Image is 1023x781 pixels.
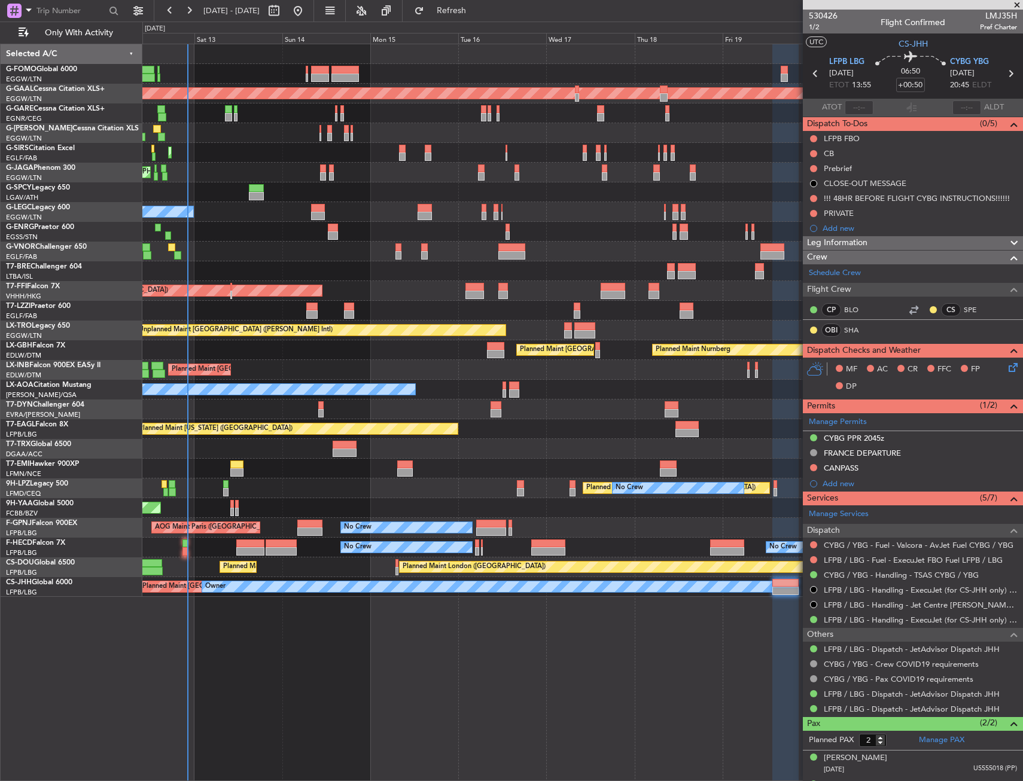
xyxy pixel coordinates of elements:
[6,391,77,399] a: [PERSON_NAME]/QSA
[6,173,42,182] a: EGGW/LTN
[807,283,851,297] span: Flight Crew
[6,559,34,566] span: CS-DOU
[824,585,1017,595] a: LFPB / LBG - Handling - ExecuJet (for CS-JHH only) LFPB / LBG
[824,615,1017,625] a: LFPB / LBG - Handling - ExecuJet (for CS-JHH only) LFPB / LBG
[971,364,980,376] span: FP
[824,570,979,580] a: CYBG / YBG - Handling - TSAS CYBG / YBG
[6,539,32,547] span: F-HECD
[901,66,920,78] span: 06:50
[458,33,546,44] div: Tue 16
[824,208,854,218] div: PRIVATE
[344,518,372,536] div: No Crew
[6,204,70,211] a: G-LEGCLegacy 600
[809,734,854,746] label: Planned PAX
[6,243,35,251] span: G-VNOR
[829,68,854,80] span: [DATE]
[205,578,226,596] div: Owner
[6,224,34,231] span: G-ENRG
[656,341,730,359] div: Planned Maint Nurnberg
[806,36,827,47] button: UTC
[6,105,105,112] a: G-GARECessna Citation XLS+
[845,100,873,115] input: --:--
[844,325,871,335] a: SHA
[908,364,918,376] span: CR
[13,23,130,42] button: Only With Activity
[6,125,139,132] a: G-[PERSON_NAME]Cessna Citation XLS
[6,441,71,448] a: T7-TRXGlobal 6500
[950,68,975,80] span: [DATE]
[586,479,756,497] div: Planned [GEOGRAPHIC_DATA] ([GEOGRAPHIC_DATA])
[6,213,42,222] a: EGGW/LTN
[172,361,360,379] div: Planned Maint [GEOGRAPHIC_DATA] ([GEOGRAPHIC_DATA])
[139,420,293,438] div: Planned Maint [US_STATE] ([GEOGRAPHIC_DATA])
[6,145,75,152] a: G-SIRSCitation Excel
[6,548,37,557] a: LFPB/LBG
[807,524,840,538] span: Dispatch
[6,66,36,73] span: G-FOMO
[824,674,973,684] a: CYBG / YBG - Pax COVID19 requirements
[824,659,979,669] a: CYBG / YBG - Crew COVID19 requirements
[941,303,961,316] div: CS
[6,480,68,487] a: 9H-LPZLegacy 500
[6,362,101,369] a: LX-INBFalcon 900EX EASy II
[6,184,70,191] a: G-SPCYLegacy 650
[824,689,1000,699] a: LFPB / LBG - Dispatch - JetAdvisor Dispatch JHH
[6,292,41,301] a: VHHH/HKG
[6,154,37,163] a: EGLF/FAB
[6,342,65,349] a: LX-GBHFalcon 7X
[937,364,951,376] span: FFC
[807,628,833,642] span: Others
[980,10,1017,22] span: LMJ35H
[919,734,964,746] a: Manage PAX
[824,600,1017,610] a: LFPB / LBG - Handling - Jet Centre [PERSON_NAME] Aviation EGNV / MME
[824,148,834,158] div: CB
[370,33,458,44] div: Mon 15
[223,558,412,576] div: Planned Maint [GEOGRAPHIC_DATA] ([GEOGRAPHIC_DATA])
[6,509,38,518] a: FCBB/BZV
[6,401,33,408] span: T7-DYN
[6,460,29,468] span: T7-EMI
[6,303,71,310] a: T7-LZZIPraetor 600
[877,364,888,376] span: AC
[409,1,480,20] button: Refresh
[984,102,1004,114] span: ALDT
[824,540,1013,550] a: CYBG / YBG - Fuel - Valcora - AvJet Fuel CYBG / YBG
[6,224,74,231] a: G-ENRGPraetor 600
[6,469,41,478] a: LFMN/NCE
[6,272,33,281] a: LTBA/ISL
[6,568,37,577] a: LFPB/LBG
[6,263,31,270] span: T7-BRE
[6,252,37,261] a: EGLF/FAB
[950,80,969,91] span: 20:45
[972,80,991,91] span: ELDT
[844,304,871,315] a: BLO
[824,555,1003,565] a: LFPB / LBG - Fuel - ExecuJet FBO Fuel LFPB / LBG
[824,448,901,458] div: FRANCE DEPARTURE
[6,410,80,419] a: EVRA/[PERSON_NAME]
[809,22,838,32] span: 1/2
[829,80,849,91] span: ETOT
[824,193,1010,203] div: !!! 48HR BEFORE FLIGHT CYBG INSTRUCTIONS!!!!!!
[822,102,842,114] span: ATOT
[6,371,41,380] a: EDLW/DTM
[6,134,42,143] a: EGGW/LTN
[6,243,87,251] a: G-VNORChallenger 650
[6,588,37,597] a: LFPB/LBG
[809,508,869,520] a: Manage Services
[6,86,34,93] span: G-GAAL
[807,236,867,250] span: Leg Information
[6,480,30,487] span: 9H-LPZ
[980,716,997,729] span: (2/2)
[809,267,861,279] a: Schedule Crew
[6,579,72,586] a: CS-JHHGlobal 6000
[344,538,372,556] div: No Crew
[6,145,29,152] span: G-SIRS
[616,479,643,497] div: No Crew
[6,342,32,349] span: LX-GBH
[846,381,857,393] span: DP
[6,401,84,408] a: T7-DYNChallenger 604
[769,538,797,556] div: No Crew
[824,133,860,144] div: LFPB FBO
[973,764,1017,774] span: U5555018 (PP)
[824,644,1000,654] a: LFPB / LBG - Dispatch - JetAdvisor Dispatch JHH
